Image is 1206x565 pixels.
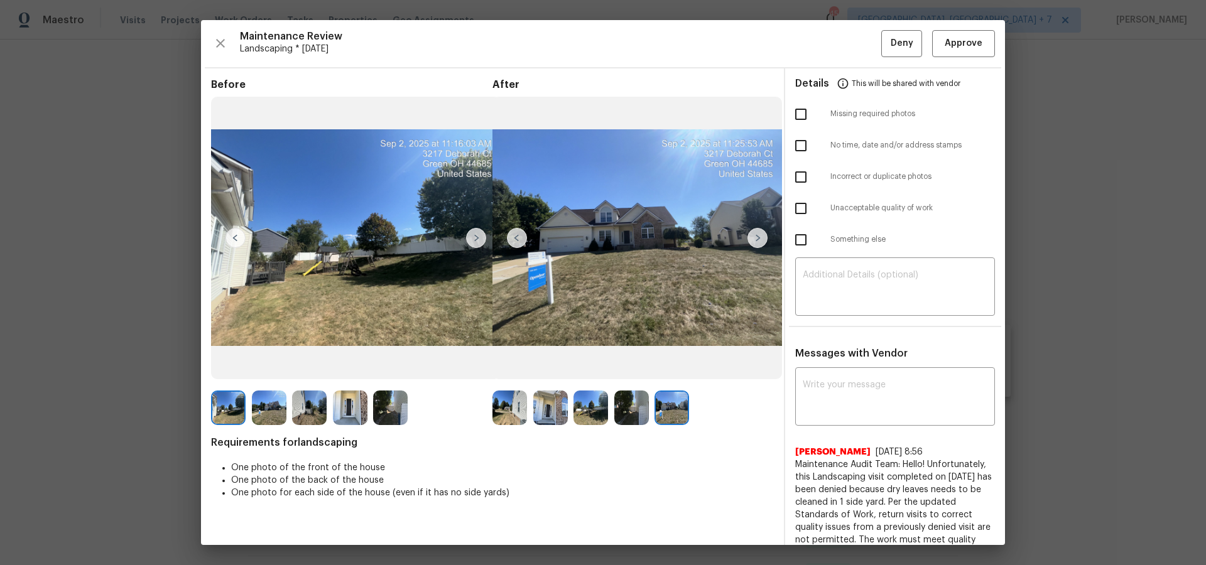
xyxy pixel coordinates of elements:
div: No time, date and/or address stamps [785,130,1005,161]
span: Approve [945,36,982,51]
span: This will be shared with vendor [852,68,960,99]
li: One photo for each side of the house (even if it has no side yards) [231,487,774,499]
span: Unacceptable quality of work [830,203,995,213]
span: Before [211,78,492,91]
li: One photo of the front of the house [231,461,774,474]
img: right-chevron-button-url [747,228,768,248]
li: One photo of the back of the house [231,474,774,487]
span: Landscaping * [DATE] [240,43,881,55]
span: Details [795,68,829,99]
img: left-chevron-button-url [507,228,527,248]
span: After [492,78,774,91]
div: Something else [785,224,1005,256]
span: [PERSON_NAME] [795,446,871,458]
img: left-chevron-button-url [225,228,246,248]
div: Incorrect or duplicate photos [785,161,1005,193]
img: right-chevron-button-url [466,228,486,248]
span: Deny [891,36,913,51]
span: [DATE] 8:56 [876,448,923,456]
div: Unacceptable quality of work [785,193,1005,224]
div: Missing required photos [785,99,1005,130]
button: Deny [881,30,922,57]
span: Missing required photos [830,109,995,119]
span: Messages with Vendor [795,348,908,358]
span: Something else [830,234,995,245]
span: Maintenance Review [240,30,881,43]
span: Incorrect or duplicate photos [830,171,995,182]
span: No time, date and/or address stamps [830,140,995,151]
button: Approve [932,30,995,57]
span: Requirements for landscaping [211,436,774,449]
